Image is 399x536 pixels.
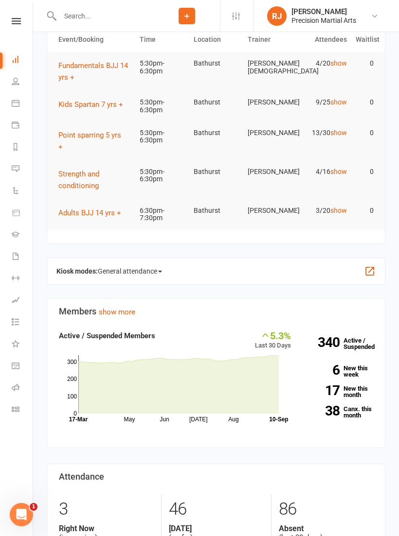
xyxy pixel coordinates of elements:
[243,160,297,183] td: [PERSON_NAME]
[58,61,128,82] span: Fundamentals BJJ 14 yrs +
[169,495,263,524] div: 46
[306,404,340,417] strong: 38
[59,472,373,482] h3: Attendance
[255,330,291,341] div: 5.3%
[98,263,162,279] span: General attendance
[10,503,33,526] iframe: Intercom live chat
[255,330,291,351] div: Last 30 Days
[57,9,154,23] input: Search...
[351,52,379,75] td: 0
[351,91,379,114] td: 0
[135,52,189,83] td: 5:30pm-6:30pm
[330,98,347,106] a: show
[169,524,263,533] strong: [DATE]
[12,115,34,137] a: Payments
[297,199,351,222] td: 3/20
[330,59,347,67] a: show
[99,308,135,316] a: show more
[58,207,128,219] button: Adults BJJ 14 yrs +
[56,267,98,275] strong: Kiosk modes:
[135,160,189,191] td: 5:30pm-6:30pm
[297,160,351,183] td: 4/16
[189,199,243,222] td: Bathurst
[243,121,297,144] td: [PERSON_NAME]
[58,60,131,83] button: Fundamentals BJJ 14 yrs +
[135,27,189,52] th: Time
[58,170,99,190] span: Strength and conditioning
[279,524,373,533] strong: Absent
[59,495,154,524] div: 3
[189,91,243,114] td: Bathurst
[351,199,379,222] td: 0
[291,7,356,16] div: [PERSON_NAME]
[135,121,189,152] td: 5:30pm-6:30pm
[54,27,135,52] th: Event/Booking
[59,307,373,316] h3: Members
[351,27,379,52] th: Waitlist
[267,6,287,26] div: RJ
[297,121,351,144] td: 13/30
[12,93,34,115] a: Calendar
[330,168,347,175] a: show
[59,524,154,533] strong: Right Now
[306,336,340,349] strong: 340
[58,168,131,191] button: Strength and conditioning
[12,378,34,399] a: Roll call kiosk mode
[243,52,297,83] td: [PERSON_NAME][DEMOGRAPHIC_DATA]
[330,207,347,214] a: show
[306,406,373,418] a: 38Canx. this month
[58,129,131,153] button: Point sparring 5 yrs +
[12,356,34,378] a: General attendance kiosk mode
[301,330,381,357] a: 340Active / Suspended
[59,331,155,340] strong: Active / Suspended Members
[243,27,297,52] th: Trainer
[12,334,34,356] a: What's New
[306,385,373,398] a: 17New this month
[306,365,373,378] a: 6New this week
[12,290,34,312] a: Assessments
[306,384,340,397] strong: 17
[189,52,243,75] td: Bathurst
[12,203,34,225] a: Product Sales
[297,52,351,75] td: 4/20
[58,99,130,110] button: Kids Spartan 7 yrs +
[243,199,297,222] td: [PERSON_NAME]
[297,91,351,114] td: 9/25
[279,495,373,524] div: 86
[351,160,379,183] td: 0
[135,91,189,121] td: 5:30pm-6:30pm
[135,199,189,230] td: 6:30pm-7:30pm
[330,129,347,137] a: show
[30,503,37,511] span: 1
[58,208,121,217] span: Adults BJJ 14 yrs +
[351,121,379,144] td: 0
[58,100,123,109] span: Kids Spartan 7 yrs +
[297,27,351,52] th: Attendees
[58,131,121,151] span: Point sparring 5 yrs +
[291,16,356,25] div: Precision Martial Arts
[12,137,34,159] a: Reports
[189,121,243,144] td: Bathurst
[306,363,340,377] strong: 6
[12,50,34,71] a: Dashboard
[189,160,243,183] td: Bathurst
[12,399,34,421] a: Class kiosk mode
[189,27,243,52] th: Location
[243,91,297,114] td: [PERSON_NAME]
[12,71,34,93] a: People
